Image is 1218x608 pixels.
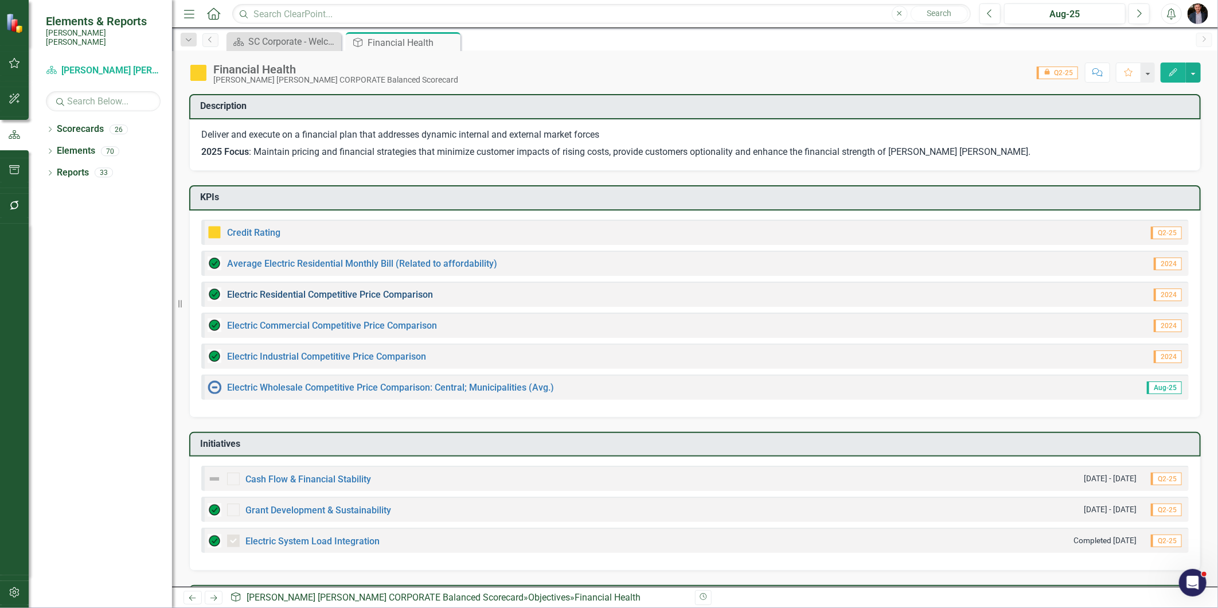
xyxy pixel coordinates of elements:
[1154,319,1182,332] span: 2024
[213,63,458,76] div: Financial Health
[1188,3,1208,24] img: Chris Amodeo
[911,6,968,22] button: Search
[227,382,554,393] a: Electric Wholesale Competitive Price Comparison: Central; Municipalities (Avg.)
[208,287,221,301] img: On Target
[227,289,433,300] a: Electric Residential Competitive Price Comparison
[247,592,524,603] a: [PERSON_NAME] [PERSON_NAME] CORPORATE Balanced Scorecard
[1151,473,1182,485] span: Q2-25
[208,349,221,363] img: On Target
[245,505,391,516] a: Grant Development & Sustainability
[227,227,280,238] a: Credit Rating
[229,34,338,49] a: SC Corporate - Welcome to ClearPoint
[208,225,221,239] img: Caution
[208,472,221,486] img: Not Defined
[227,320,437,331] a: Electric Commercial Competitive Price Comparison
[208,503,221,517] img: On Target
[1084,473,1137,484] small: [DATE] - [DATE]
[208,318,221,332] img: On Target
[245,536,380,547] a: Electric System Load Integration
[1151,227,1182,239] span: Q2-25
[95,168,113,178] div: 33
[1008,7,1122,21] div: Aug-25
[208,256,221,270] img: On Target
[57,145,95,158] a: Elements
[927,9,951,18] span: Search
[57,123,104,136] a: Scorecards
[1147,381,1182,394] span: Aug-25
[227,351,426,362] a: Electric Industrial Competitive Price Comparison
[1151,504,1182,516] span: Q2-25
[245,474,371,485] a: Cash Flow & Financial Stability
[200,439,1194,449] h3: Initiatives
[1037,67,1078,79] span: Q2-25
[46,91,161,111] input: Search Below...
[46,14,161,28] span: Elements & Reports
[230,591,686,605] div: » »
[227,258,497,269] a: Average Electric Residential Monthly Bill (Related to affordability)
[46,28,161,47] small: [PERSON_NAME] [PERSON_NAME]
[208,534,221,548] img: Manageable
[1154,289,1182,301] span: 2024
[189,64,208,82] img: Caution
[201,143,1189,159] p: : Maintain pricing and financial strategies that minimize customer impacts of rising costs, provi...
[110,124,128,134] div: 26
[1004,3,1126,24] button: Aug-25
[1179,569,1207,597] iframe: Intercom live chat
[46,64,161,77] a: [PERSON_NAME] [PERSON_NAME] CORPORATE Balanced Scorecard
[57,166,89,180] a: Reports
[200,101,1194,111] h3: Description
[1154,258,1182,270] span: 2024
[1154,350,1182,363] span: 2024
[200,192,1194,202] h3: KPIs
[201,146,249,157] strong: 2025 Focus
[208,380,221,394] img: No Information
[368,36,458,50] div: Financial Health
[1151,535,1182,547] span: Q2-25
[213,76,458,84] div: [PERSON_NAME] [PERSON_NAME] CORPORATE Balanced Scorecard
[232,4,971,24] input: Search ClearPoint...
[248,34,338,49] div: SC Corporate - Welcome to ClearPoint
[575,592,641,603] div: Financial Health
[528,592,570,603] a: Objectives
[1084,504,1137,515] small: [DATE] - [DATE]
[201,128,1189,144] p: Deliver and execute on a financial plan that addresses dynamic internal and external market forces
[1073,535,1137,546] small: Completed [DATE]
[101,146,119,156] div: 70
[6,13,26,33] img: ClearPoint Strategy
